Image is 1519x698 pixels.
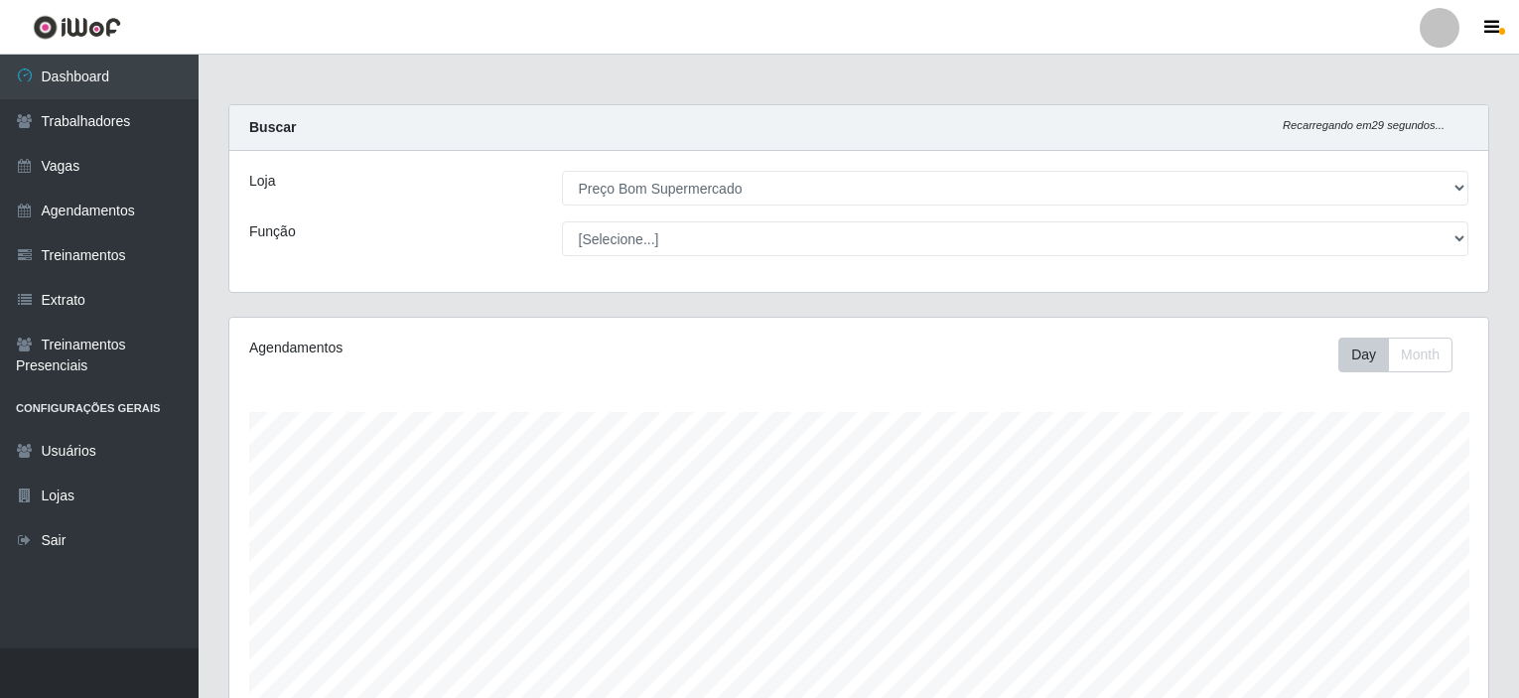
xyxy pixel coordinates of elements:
[249,119,296,135] strong: Buscar
[1338,338,1468,372] div: Toolbar with button groups
[1338,338,1389,372] button: Day
[1283,119,1445,131] i: Recarregando em 29 segundos...
[249,338,740,358] div: Agendamentos
[33,15,121,40] img: CoreUI Logo
[249,221,296,242] label: Função
[1338,338,1452,372] div: First group
[1388,338,1452,372] button: Month
[249,171,275,192] label: Loja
